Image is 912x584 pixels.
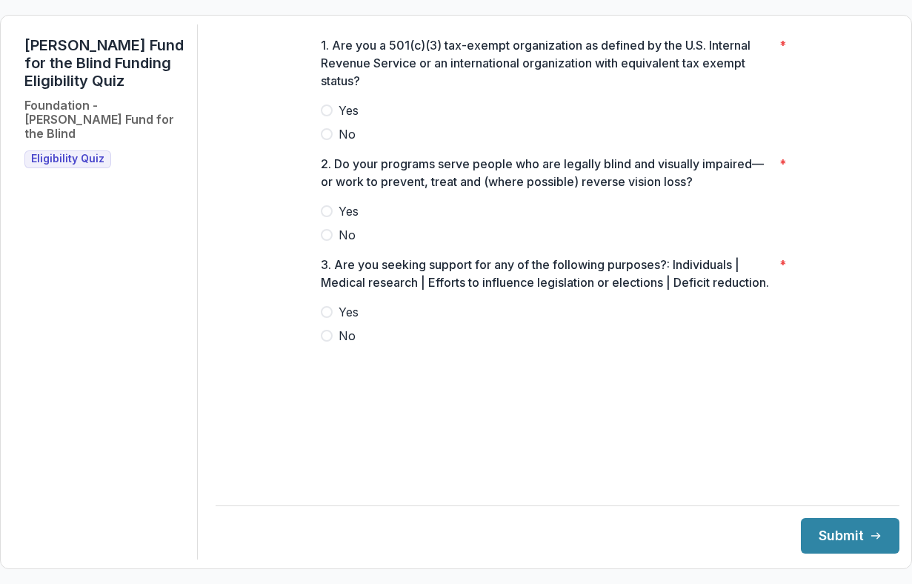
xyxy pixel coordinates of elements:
span: Yes [339,303,359,321]
span: Yes [339,102,359,119]
span: Yes [339,202,359,220]
span: No [339,226,356,244]
button: Submit [801,518,899,554]
h2: Foundation - [PERSON_NAME] Fund for the Blind [24,99,185,142]
span: No [339,327,356,345]
span: No [339,125,356,143]
p: 3. Are you seeking support for any of the following purposes?: Individuals | Medical research | E... [321,256,773,291]
p: 2. Do your programs serve people who are legally blind and visually impaired—or work to prevent, ... [321,155,773,190]
p: 1. Are you a 501(c)(3) tax-exempt organization as defined by the U.S. Internal Revenue Service or... [321,36,773,90]
span: Eligibility Quiz [31,153,104,165]
h1: [PERSON_NAME] Fund for the Blind Funding Eligibility Quiz [24,36,185,90]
